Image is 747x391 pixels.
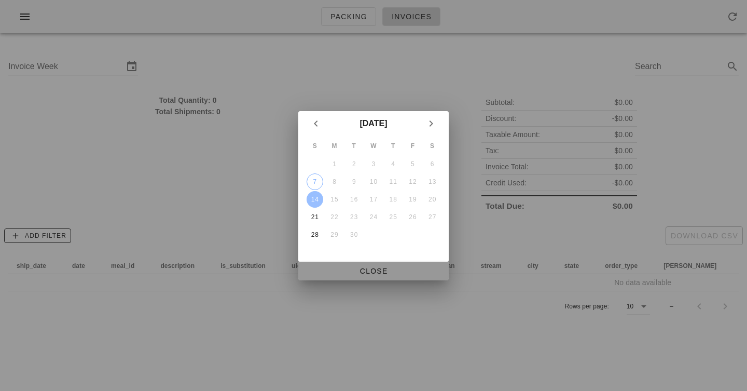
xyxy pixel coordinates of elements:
[307,226,323,243] button: 28
[307,196,323,203] div: 14
[364,137,383,155] th: W
[422,114,440,133] button: Next month
[355,113,391,134] button: [DATE]
[423,137,441,155] th: S
[298,262,449,280] button: Close
[307,213,323,221] div: 21
[307,114,325,133] button: Previous month
[325,137,344,155] th: M
[384,137,403,155] th: T
[307,209,323,225] button: 21
[307,231,323,238] div: 28
[307,173,323,190] button: 7
[344,137,363,155] th: T
[404,137,422,155] th: F
[307,191,323,208] button: 14
[307,267,440,275] span: Close
[306,137,324,155] th: S
[307,178,323,185] div: 7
